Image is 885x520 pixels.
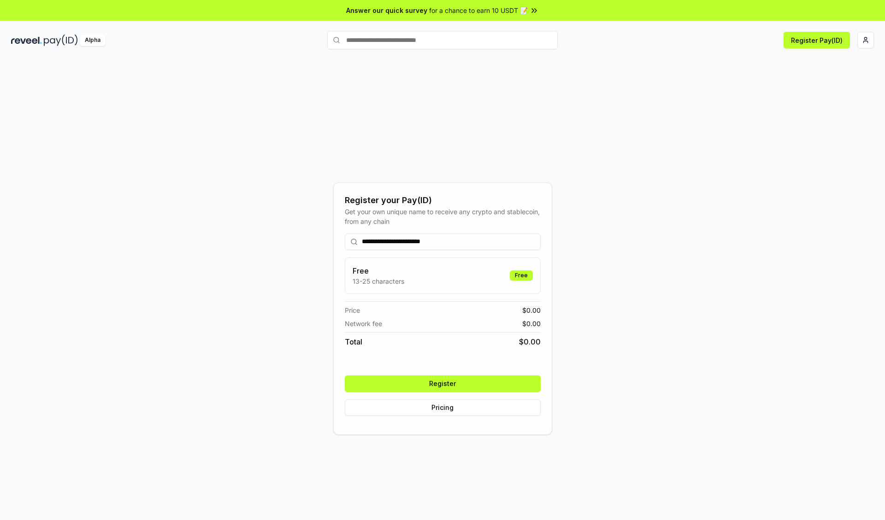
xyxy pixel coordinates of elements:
[345,375,541,392] button: Register
[522,305,541,315] span: $ 0.00
[353,265,404,276] h3: Free
[11,35,42,46] img: reveel_dark
[345,319,382,328] span: Network fee
[519,336,541,347] span: $ 0.00
[784,32,850,48] button: Register Pay(ID)
[345,305,360,315] span: Price
[510,270,533,280] div: Free
[353,276,404,286] p: 13-25 characters
[345,399,541,416] button: Pricing
[522,319,541,328] span: $ 0.00
[80,35,106,46] div: Alpha
[345,336,362,347] span: Total
[44,35,78,46] img: pay_id
[345,194,541,207] div: Register your Pay(ID)
[429,6,528,15] span: for a chance to earn 10 USDT 📝
[345,207,541,226] div: Get your own unique name to receive any crypto and stablecoin, from any chain
[346,6,427,15] span: Answer our quick survey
